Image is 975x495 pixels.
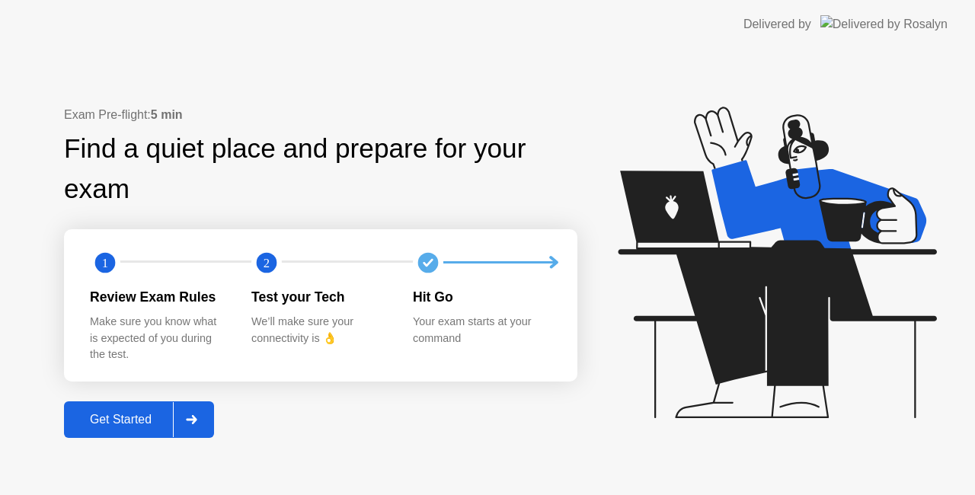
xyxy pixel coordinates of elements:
div: Your exam starts at your command [413,314,550,346]
div: Delivered by [743,15,811,34]
text: 1 [102,255,108,270]
div: Test your Tech [251,287,388,307]
img: Delivered by Rosalyn [820,15,948,33]
div: We’ll make sure your connectivity is 👌 [251,314,388,346]
div: Find a quiet place and prepare for your exam [64,129,577,209]
div: Review Exam Rules [90,287,227,307]
div: Exam Pre-flight: [64,106,577,124]
div: Make sure you know what is expected of you during the test. [90,314,227,363]
text: 2 [264,255,270,270]
b: 5 min [151,108,183,121]
div: Hit Go [413,287,550,307]
div: Get Started [69,413,173,426]
button: Get Started [64,401,214,438]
